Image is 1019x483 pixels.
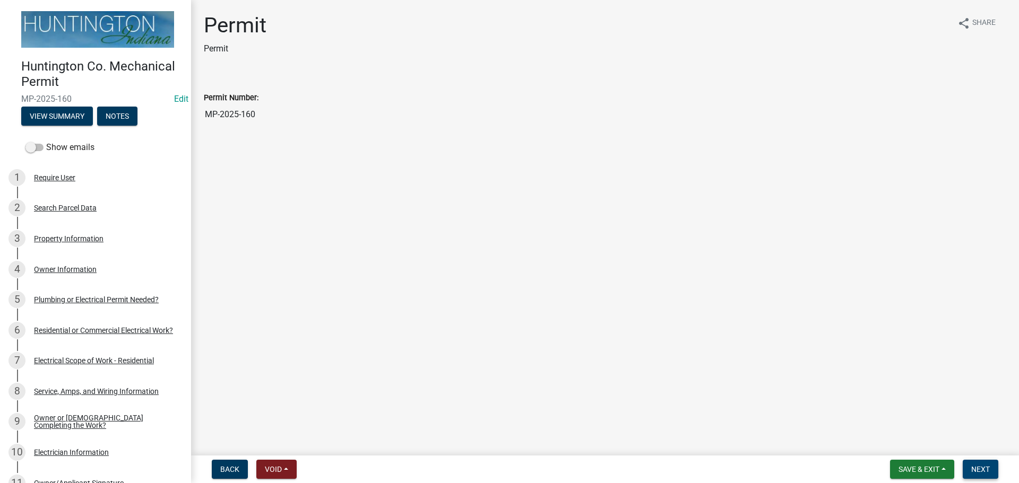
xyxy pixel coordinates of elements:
[265,465,282,473] span: Void
[174,94,188,104] wm-modal-confirm: Edit Application Number
[21,94,170,104] span: MP-2025-160
[8,383,25,400] div: 8
[21,112,93,121] wm-modal-confirm: Summary
[8,413,25,430] div: 9
[890,460,954,479] button: Save & Exit
[963,460,998,479] button: Next
[204,94,258,102] label: Permit Number:
[957,17,970,30] i: share
[21,11,174,48] img: Huntington County, Indiana
[97,107,137,126] button: Notes
[34,327,173,334] div: Residential or Commercial Electrical Work?
[899,465,939,473] span: Save & Exit
[8,261,25,278] div: 4
[34,357,154,364] div: Electrical Scope of Work - Residential
[972,17,996,30] span: Share
[8,199,25,216] div: 2
[256,460,297,479] button: Void
[212,460,248,479] button: Back
[174,94,188,104] a: Edit
[204,13,266,38] h1: Permit
[949,13,1004,33] button: shareShare
[34,235,103,242] div: Property Information
[25,141,94,154] label: Show emails
[34,296,159,303] div: Plumbing or Electrical Permit Needed?
[34,388,159,395] div: Service, Amps, and Wiring Information
[34,266,97,273] div: Owner Information
[21,59,183,90] h4: Huntington Co. Mechanical Permit
[34,449,109,456] div: Electrician Information
[204,42,266,55] p: Permit
[8,230,25,247] div: 3
[8,322,25,339] div: 6
[97,112,137,121] wm-modal-confirm: Notes
[8,444,25,461] div: 10
[34,414,174,429] div: Owner or [DEMOGRAPHIC_DATA] Completing the Work?
[34,174,75,181] div: Require User
[8,352,25,369] div: 7
[34,204,97,212] div: Search Parcel Data
[8,291,25,308] div: 5
[8,169,25,186] div: 1
[971,465,990,473] span: Next
[21,107,93,126] button: View Summary
[220,465,239,473] span: Back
